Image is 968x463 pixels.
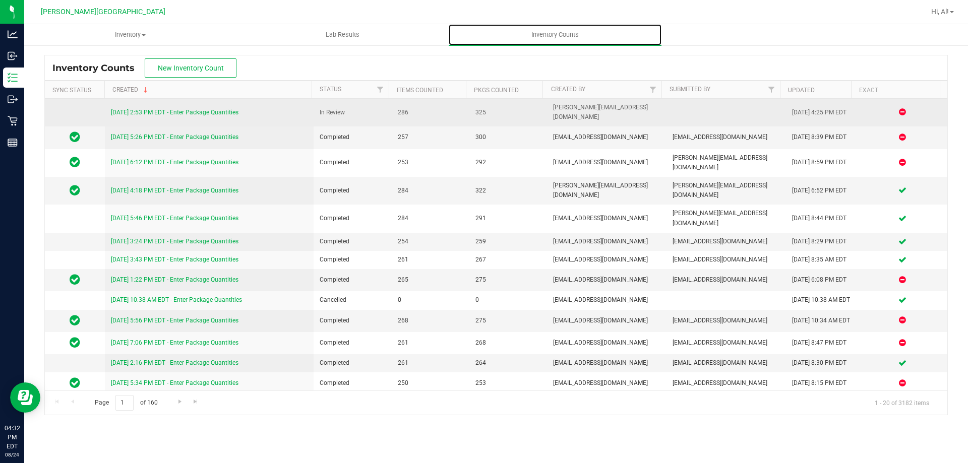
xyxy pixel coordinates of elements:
[792,295,852,305] div: [DATE] 10:38 AM EDT
[475,108,541,117] span: 325
[449,24,661,45] a: Inventory Counts
[320,295,385,305] span: Cancelled
[673,153,780,172] span: [PERSON_NAME][EMAIL_ADDRESS][DOMAIN_NAME]
[172,395,187,409] a: Go to the next page
[5,424,20,451] p: 04:32 PM EDT
[475,158,541,167] span: 292
[851,81,940,99] th: Exact
[115,395,134,411] input: 1
[398,378,463,388] span: 250
[553,255,660,264] span: [EMAIL_ADDRESS][DOMAIN_NAME]
[475,358,541,368] span: 264
[673,237,780,246] span: [EMAIL_ADDRESS][DOMAIN_NAME]
[551,86,585,93] a: Created By
[673,316,780,325] span: [EMAIL_ADDRESS][DOMAIN_NAME]
[145,58,236,78] button: New Inventory Count
[475,316,541,325] span: 275
[553,316,660,325] span: [EMAIL_ADDRESS][DOMAIN_NAME]
[792,378,852,388] div: [DATE] 8:15 PM EDT
[553,103,660,122] span: [PERSON_NAME][EMAIL_ADDRESS][DOMAIN_NAME]
[111,296,242,303] a: [DATE] 10:38 AM EDT - Enter Package Quantities
[475,338,541,348] span: 268
[475,133,541,142] span: 300
[398,295,463,305] span: 0
[475,214,541,223] span: 291
[788,87,815,94] a: Updated
[70,313,80,327] span: In Sync
[398,275,463,285] span: 265
[8,73,18,83] inline-svg: Inventory
[673,338,780,348] span: [EMAIL_ADDRESS][DOMAIN_NAME]
[320,378,385,388] span: Completed
[763,81,779,98] a: Filter
[236,24,449,45] a: Lab Results
[553,133,660,142] span: [EMAIL_ADDRESS][DOMAIN_NAME]
[792,316,852,325] div: [DATE] 10:34 AM EDT
[673,358,780,368] span: [EMAIL_ADDRESS][DOMAIN_NAME]
[644,81,661,98] a: Filter
[189,395,203,409] a: Go to the last page
[475,237,541,246] span: 259
[111,339,238,346] a: [DATE] 7:06 PM EDT - Enter Package Quantities
[792,237,852,246] div: [DATE] 8:29 PM EDT
[398,133,463,142] span: 257
[553,181,660,200] span: [PERSON_NAME][EMAIL_ADDRESS][DOMAIN_NAME]
[312,30,373,39] span: Lab Results
[320,214,385,223] span: Completed
[111,159,238,166] a: [DATE] 6:12 PM EDT - Enter Package Quantities
[8,94,18,104] inline-svg: Outbound
[518,30,592,39] span: Inventory Counts
[111,317,238,324] a: [DATE] 5:56 PM EDT - Enter Package Quantities
[398,108,463,117] span: 286
[792,214,852,223] div: [DATE] 8:44 PM EDT
[8,138,18,148] inline-svg: Reports
[320,237,385,246] span: Completed
[10,382,40,413] iframe: Resource center
[398,338,463,348] span: 261
[474,87,519,94] a: Pkgs Counted
[673,181,780,200] span: [PERSON_NAME][EMAIL_ADDRESS][DOMAIN_NAME]
[320,255,385,264] span: Completed
[867,395,937,410] span: 1 - 20 of 3182 items
[111,187,238,194] a: [DATE] 4:18 PM EDT - Enter Package Quantities
[673,275,780,285] span: [EMAIL_ADDRESS][DOMAIN_NAME]
[320,186,385,195] span: Completed
[5,451,20,458] p: 08/24
[673,255,780,264] span: [EMAIL_ADDRESS][DOMAIN_NAME]
[475,295,541,305] span: 0
[553,378,660,388] span: [EMAIL_ADDRESS][DOMAIN_NAME]
[553,158,660,167] span: [EMAIL_ADDRESS][DOMAIN_NAME]
[553,358,660,368] span: [EMAIL_ADDRESS][DOMAIN_NAME]
[70,273,80,287] span: In Sync
[112,86,150,93] a: Created
[111,256,238,263] a: [DATE] 3:43 PM EDT - Enter Package Quantities
[111,109,238,116] a: [DATE] 2:53 PM EDT - Enter Package Quantities
[553,237,660,246] span: [EMAIL_ADDRESS][DOMAIN_NAME]
[320,358,385,368] span: Completed
[111,134,238,141] a: [DATE] 5:26 PM EDT - Enter Package Quantities
[8,51,18,61] inline-svg: Inbound
[792,186,852,195] div: [DATE] 6:52 PM EDT
[792,255,852,264] div: [DATE] 8:35 AM EDT
[398,158,463,167] span: 253
[553,295,660,305] span: [EMAIL_ADDRESS][DOMAIN_NAME]
[86,395,166,411] span: Page of 160
[792,338,852,348] div: [DATE] 8:47 PM EDT
[320,158,385,167] span: Completed
[792,158,852,167] div: [DATE] 8:59 PM EDT
[41,8,165,16] span: [PERSON_NAME][GEOGRAPHIC_DATA]
[673,209,780,228] span: [PERSON_NAME][EMAIL_ADDRESS][DOMAIN_NAME]
[320,86,341,93] a: Status
[398,316,463,325] span: 268
[320,316,385,325] span: Completed
[931,8,949,16] span: Hi, Al!
[111,238,238,245] a: [DATE] 3:24 PM EDT - Enter Package Quantities
[475,378,541,388] span: 253
[8,116,18,126] inline-svg: Retail
[158,64,224,72] span: New Inventory Count
[553,275,660,285] span: [EMAIL_ADDRESS][DOMAIN_NAME]
[70,130,80,144] span: In Sync
[792,275,852,285] div: [DATE] 6:08 PM EDT
[52,87,91,94] a: Sync Status
[8,29,18,39] inline-svg: Analytics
